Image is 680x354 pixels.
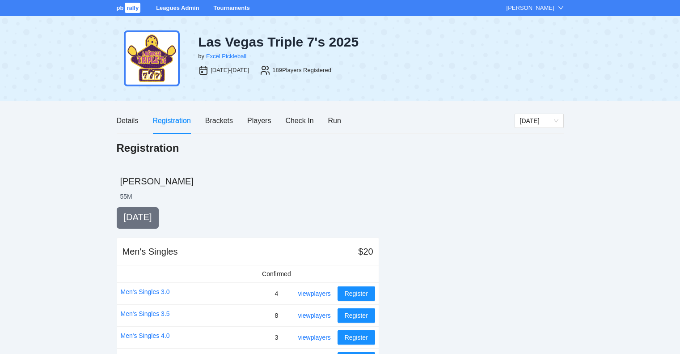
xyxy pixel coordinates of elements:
button: Register [338,286,375,301]
a: Men's Singles 3.0 [121,287,170,297]
td: 3 [258,326,295,348]
a: Leagues Admin [156,4,199,11]
div: [PERSON_NAME] [507,4,554,13]
a: Excel Pickleball [206,53,246,60]
span: Friday [520,114,558,128]
div: Run [328,115,341,126]
h2: [PERSON_NAME] [120,175,564,188]
a: Men's Singles 3.5 [121,309,170,319]
span: [DATE] [124,212,152,222]
button: Register [338,330,375,345]
div: Las Vegas Triple 7's 2025 [198,34,407,50]
a: view players [298,290,331,297]
span: rally [125,3,140,13]
li: 55 M [120,192,132,201]
div: Details [117,115,139,126]
div: [DATE]-[DATE] [211,66,249,75]
div: Players [247,115,271,126]
span: Register [345,289,368,299]
td: Confirmed [258,265,295,283]
div: Men's Singles [122,245,178,258]
a: Tournaments [213,4,249,11]
img: tiple-sevens-24.png [124,30,180,86]
div: $20 [358,245,373,258]
a: view players [298,334,331,341]
div: Check In [285,115,313,126]
a: view players [298,312,331,319]
div: Brackets [205,115,233,126]
div: Registration [152,115,190,126]
span: down [558,5,564,11]
a: pbrally [117,4,142,11]
button: Register [338,308,375,323]
span: Register [345,333,368,342]
a: Men's Singles 4.0 [121,331,170,341]
h1: Registration [117,141,179,155]
div: by [198,52,204,61]
div: 189 Players Registered [272,66,331,75]
td: 8 [258,304,295,326]
span: Register [345,311,368,320]
td: 4 [258,282,295,304]
span: pb [117,4,124,11]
